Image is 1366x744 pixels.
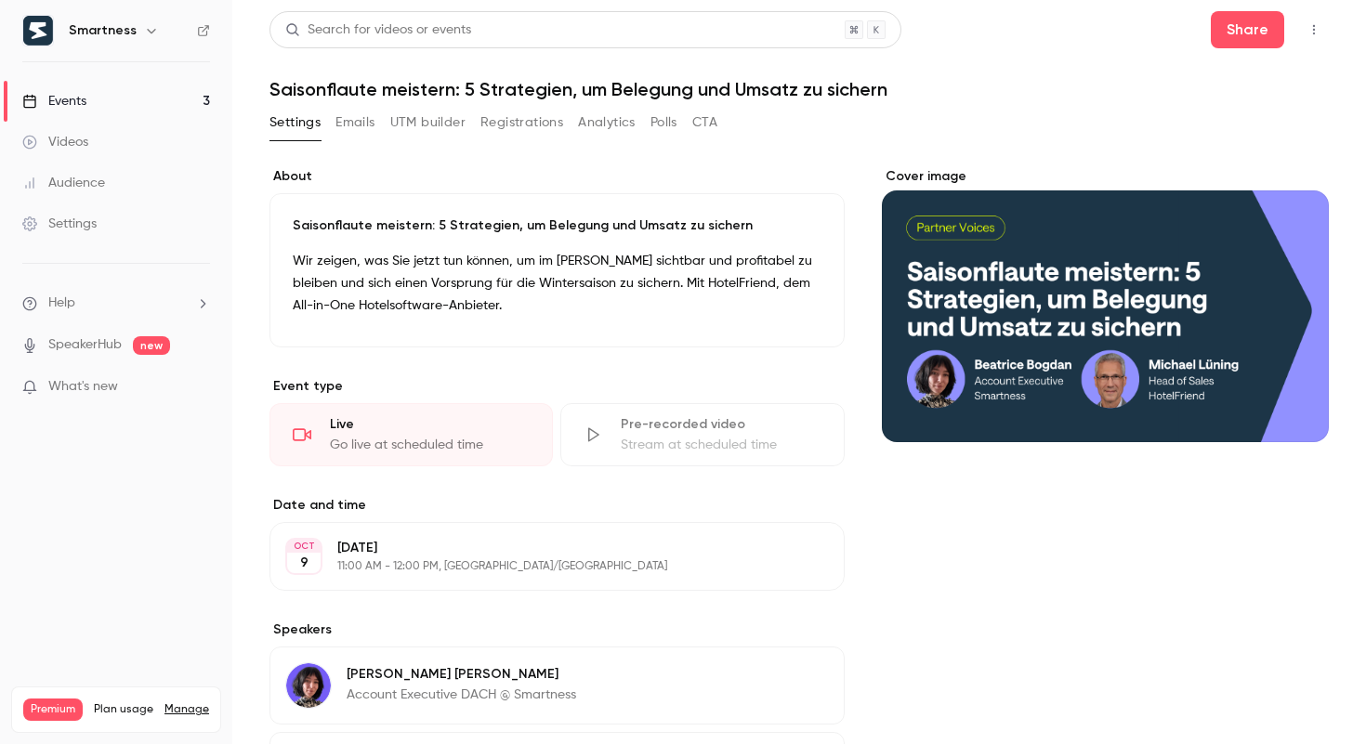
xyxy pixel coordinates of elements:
p: 9 [300,554,309,572]
span: new [133,336,170,355]
div: Videos [22,133,88,151]
label: Speakers [269,620,845,639]
h1: Saisonflaute meistern: 5 Strategien, um Belegung und Umsatz zu sichern [269,78,1329,100]
div: Go live at scheduled time [330,436,530,454]
button: CTA [692,108,717,137]
li: help-dropdown-opener [22,294,210,313]
a: Manage [164,702,209,717]
button: Emails [335,108,374,137]
span: Help [48,294,75,313]
div: Settings [22,215,97,233]
span: Premium [23,698,83,721]
p: [PERSON_NAME] [PERSON_NAME] [347,665,576,684]
p: [DATE] [337,539,746,557]
div: Pre-recorded videoStream at scheduled time [560,403,844,466]
div: Pre-recorded video [621,415,821,434]
label: Date and time [269,496,845,515]
div: Live [330,415,530,434]
p: Account Executive DACH @ Smartness [347,685,576,704]
section: Cover image [882,167,1329,442]
p: 11:00 AM - 12:00 PM, [GEOGRAPHIC_DATA]/[GEOGRAPHIC_DATA] [337,559,746,574]
img: Smartness [23,16,53,46]
div: Beatrice Bogdan[PERSON_NAME] [PERSON_NAME]Account Executive DACH @ Smartness [269,646,845,724]
div: OCT [287,540,321,553]
p: Saisonflaute meistern: 5 Strategien, um Belegung und Umsatz zu sichern [293,216,821,235]
button: Polls [650,108,677,137]
label: About [269,167,845,186]
a: SpeakerHub [48,335,122,355]
img: Beatrice Bogdan [286,663,331,708]
label: Cover image [882,167,1329,186]
p: Wir zeigen, was Sie jetzt tun können, um im [PERSON_NAME] sichtbar und profitabel zu bleiben und ... [293,250,821,317]
button: Settings [269,108,321,137]
div: Stream at scheduled time [621,436,821,454]
div: Audience [22,174,105,192]
button: UTM builder [390,108,466,137]
p: Event type [269,377,845,396]
div: Search for videos or events [285,20,471,40]
button: Registrations [480,108,563,137]
span: What's new [48,377,118,397]
div: Events [22,92,86,111]
h6: Smartness [69,21,137,40]
button: Share [1211,11,1284,48]
button: Analytics [578,108,636,137]
span: Plan usage [94,702,153,717]
div: LiveGo live at scheduled time [269,403,553,466]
